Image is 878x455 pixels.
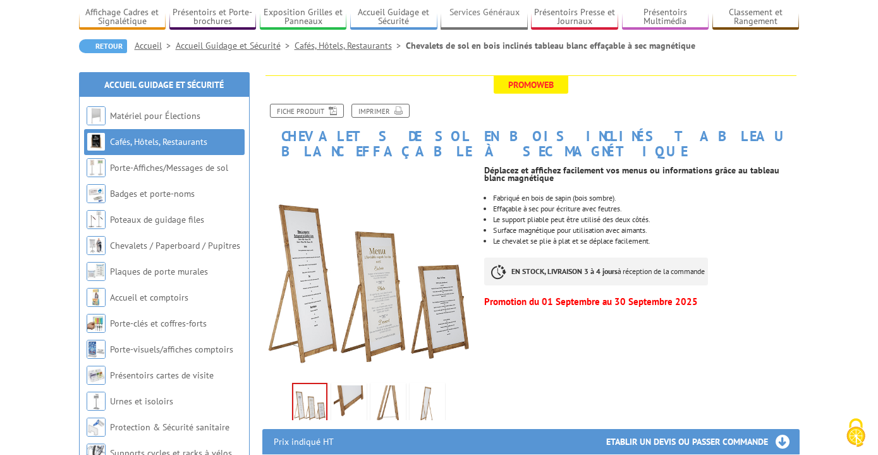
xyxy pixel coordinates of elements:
a: Accueil [135,40,176,51]
img: Urnes et isoloirs [87,392,106,411]
a: Poteaux de guidage files [110,214,204,225]
a: Chevalets / Paperboard / Pupitres [110,240,240,251]
a: Présentoirs Multimédia [622,7,709,28]
img: Matériel pour Élections [87,106,106,125]
img: Porte-Affiches/Messages de sol [87,158,106,177]
a: Cafés, Hôtels, Restaurants [110,136,207,147]
a: Protection & Sécurité sanitaire [110,421,229,433]
a: Badges et porte-noms [110,188,195,199]
img: 213400_213401_213402_chevalet_effacable_a_sec.jpg [293,384,326,423]
a: Présentoirs et Porte-brochures [169,7,257,28]
li: Chevalets de sol en bois inclinés tableau blanc effaçable à sec magnétique [406,39,695,52]
img: 213402_chevalet_effacable_a_sec_dos.jpg [412,385,442,425]
a: Porte-clés et coffres-forts [110,318,207,329]
li: Fabriqué en bois de sapin (bois sombre). [493,194,799,202]
a: Exposition Grilles et Panneaux [260,7,347,28]
strong: Déplacez et affichez facilement vos menus ou informations grâce au tableau blanc magnétique [484,165,779,184]
a: Porte-Affiches/Messages de sol [110,162,228,173]
img: Protection & Sécurité sanitaire [87,418,106,437]
p: Prix indiqué HT [274,429,334,454]
span: Promoweb [494,76,568,94]
h3: Etablir un devis ou passer commande [606,429,800,454]
a: Présentoirs Presse et Journaux [531,7,618,28]
img: 213400_213401_213402_chevalet_effacable_a_sec.jpg [262,165,475,378]
a: Accueil et comptoirs [110,292,188,303]
li: Le support pliable peut être utilisé des deux côtés. [493,216,799,223]
img: Badges et porte-noms [87,184,106,203]
a: Affichage Cadres et Signalétique [79,7,166,28]
button: Cookies (modal window) [834,412,878,455]
img: Plaques de porte murales [87,262,106,281]
img: Chevalets / Paperboard / Pupitres [87,236,106,255]
p: à réception de la commande [484,258,708,285]
li: Surface magnétique pour utilisation avec aimants. [493,227,799,234]
img: Accueil et comptoirs [87,288,106,307]
li: Effaçable à sec pour écriture avec feutres. [493,205,799,213]
p: Promotion du 01 Septembre au 30 Septembre 2025 [484,298,799,306]
a: Services Généraux [441,7,528,28]
li: Le chevalet se plie à plat et se déplace facilement. [493,237,799,245]
a: Porte-visuels/affiches comptoirs [110,344,233,355]
a: Matériel pour Élections [110,110,200,122]
a: Cafés, Hôtels, Restaurants [295,40,406,51]
a: Accueil Guidage et Sécurité [350,7,437,28]
img: Cafés, Hôtels, Restaurants [87,132,106,151]
img: 213402_chevalet_effacable_a_sec_bas.jpg [334,385,364,425]
img: Présentoirs cartes de visite [87,366,106,385]
a: Accueil Guidage et Sécurité [104,79,224,90]
strong: EN STOCK, LIVRAISON 3 à 4 jours [511,266,618,276]
a: Fiche produit [270,104,344,118]
a: Urnes et isoloirs [110,396,173,407]
img: Cookies (modal window) [840,417,872,449]
img: Porte-visuels/affiches comptoirs [87,340,106,359]
a: Plaques de porte murales [110,266,208,277]
a: Retour [79,39,127,53]
img: Poteaux de guidage files [87,210,106,229]
a: Imprimer [351,104,410,118]
a: Classement et Rangement [712,7,800,28]
img: Porte-clés et coffres-forts [87,314,106,333]
img: 213402_chevalet_effacable_a_sec_cote.jpg [373,385,403,425]
a: Accueil Guidage et Sécurité [176,40,295,51]
a: Présentoirs cartes de visite [110,370,214,381]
